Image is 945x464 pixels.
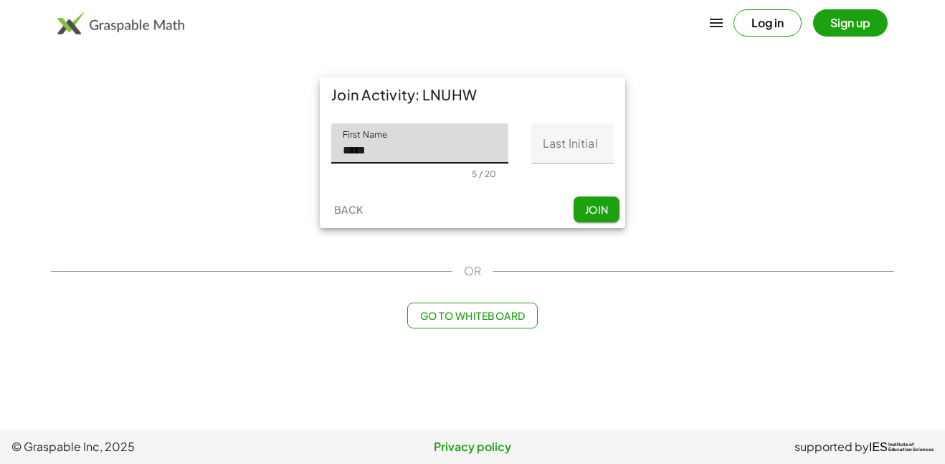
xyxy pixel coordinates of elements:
a: IESInstitute ofEducation Sciences [869,438,934,455]
button: Back [326,197,371,222]
span: supported by [794,438,869,455]
span: Institute of Education Sciences [888,442,934,453]
span: © Graspable Inc, 2025 [11,438,319,455]
button: Go to Whiteboard [407,303,537,328]
button: Sign up [813,9,888,37]
span: Join [584,203,608,216]
button: Log in [733,9,802,37]
a: Privacy policy [319,438,627,455]
span: IES [869,440,888,454]
span: Go to Whiteboard [419,309,525,322]
span: Back [333,203,363,216]
div: 5 / 20 [472,169,496,179]
button: Join [574,197,619,222]
span: OR [464,262,481,280]
div: Join Activity: LNUHW [320,77,625,112]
